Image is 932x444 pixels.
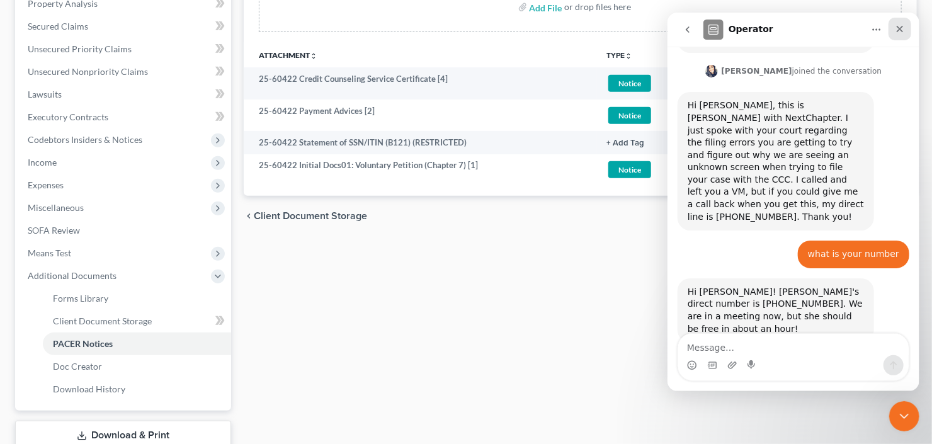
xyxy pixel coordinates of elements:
[625,52,632,60] i: unfold_more
[663,131,734,154] td: PDF
[18,83,231,106] a: Lawsuits
[606,73,653,94] a: Notice
[608,107,651,124] span: Notice
[53,361,102,372] span: Doc Creator
[606,105,653,126] a: Notice
[28,43,132,54] span: Unsecured Priority Claims
[53,293,108,304] span: Forms Library
[28,270,116,281] span: Additional Documents
[28,89,62,100] span: Lawsuits
[565,1,632,13] div: or drop files here
[244,131,596,154] td: 25-60422 Statement of SSN/ITIN (B121) (RESTRICTED)
[663,100,734,132] td: PDF
[254,211,367,221] span: Client Document Storage
[28,157,57,168] span: Income
[18,219,231,242] a: SOFA Review
[28,202,84,213] span: Miscellaneous
[28,134,142,145] span: Codebtors Insiders & Notices
[18,15,231,38] a: Secured Claims
[43,287,231,310] a: Forms Library
[244,211,254,221] i: chevron_left
[53,338,113,349] span: PACER Notices
[244,154,596,186] td: 25-60422 Initial Docs01: Voluntary Petition (Chapter 7) [1]
[889,401,919,431] iframe: Intercom live chat
[28,21,88,31] span: Secured Claims
[259,50,317,60] a: Attachmentunfold_more
[43,355,231,378] a: Doc Creator
[28,179,64,190] span: Expenses
[663,67,734,100] td: PDF
[244,67,596,100] td: 25-60422 Credit Counseling Service Certificate [4]
[310,52,317,60] i: unfold_more
[18,60,231,83] a: Unsecured Nonpriority Claims
[663,154,734,186] td: PDF
[28,248,71,258] span: Means Test
[244,211,367,221] button: chevron_left Client Document Storage
[43,310,231,333] a: Client Document Storage
[606,52,632,60] button: TYPEunfold_more
[18,38,231,60] a: Unsecured Priority Claims
[606,137,653,149] a: + Add Tag
[244,100,596,132] td: 25-60422 Payment Advices [2]
[606,139,644,147] button: + Add Tag
[43,378,231,401] a: Download History
[28,66,148,77] span: Unsecured Nonpriority Claims
[18,106,231,128] a: Executory Contracts
[28,225,80,236] span: SOFA Review
[668,13,919,391] iframe: Intercom live chat
[606,159,653,180] a: Notice
[608,75,651,92] span: Notice
[43,333,231,355] a: PACER Notices
[28,111,108,122] span: Executory Contracts
[608,161,651,178] span: Notice
[53,316,152,326] span: Client Document Storage
[53,384,125,394] span: Download History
